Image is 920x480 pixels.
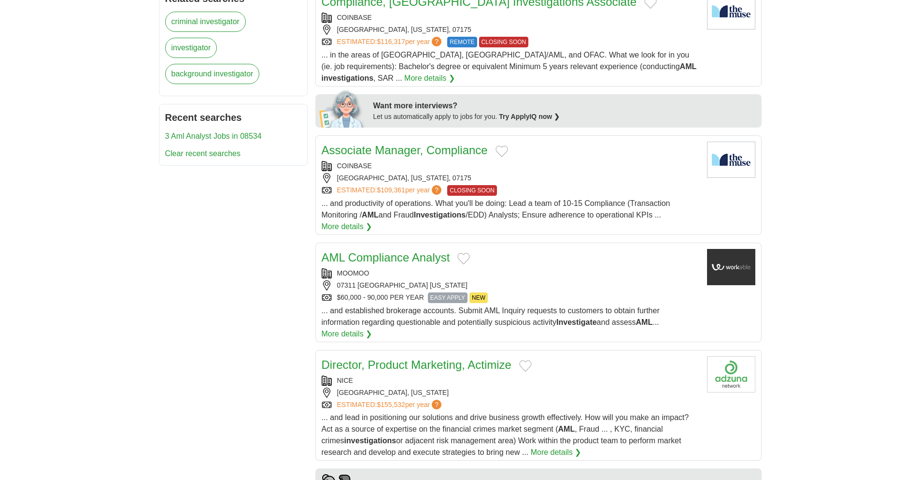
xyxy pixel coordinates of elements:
[165,64,260,84] a: background investigator
[469,292,488,303] span: NEW
[432,37,441,46] span: ?
[322,358,511,371] a: Director, Product Marketing, Actimize
[322,173,699,183] div: [GEOGRAPHIC_DATA], [US_STATE], 07175
[636,318,653,326] strong: AML
[322,388,699,398] div: [GEOGRAPHIC_DATA], [US_STATE]
[479,37,529,47] span: CLOSING SOON
[707,356,755,393] img: Company logo
[322,199,670,219] span: ... and productivity of operations. What you'll be doing: Lead a team of 10-15 Compliance (Transa...
[165,132,262,140] a: 3 Aml Analyst Jobs in 08534
[447,37,477,47] span: REMOTE
[165,38,217,58] a: investigator
[362,211,379,219] strong: AML
[457,253,470,264] button: Add to favorite jobs
[432,185,441,195] span: ?
[337,400,444,410] a: ESTIMATED:$155,532per year?
[373,112,756,122] div: Let us automatically apply to jobs for you.
[519,360,532,372] button: Add to favorite jobs
[707,142,755,178] img: Company logo
[337,37,444,47] a: ESTIMATED:$116,317per year?
[377,186,405,194] span: $109,361
[414,211,466,219] strong: Investigations
[322,251,450,264] a: AML Compliance Analyst
[322,292,699,303] div: $60,000 - 90,000 PER YEAR
[404,73,455,84] a: More details ❯
[322,280,699,291] div: 07311 [GEOGRAPHIC_DATA] [US_STATE]
[344,436,396,445] strong: investigations
[322,328,372,340] a: More details ❯
[495,145,508,157] button: Add to favorite jobs
[165,110,301,125] h2: Recent searches
[322,74,374,82] strong: investigations
[322,306,660,326] span: ... and established brokerage accounts. Submit AML Inquiry requests to customers to obtain furthe...
[322,161,699,171] div: COINBASE
[322,51,697,82] span: ... in the areas of [GEOGRAPHIC_DATA], [GEOGRAPHIC_DATA]/AML, and OFAC. What we look for in you (...
[432,400,441,409] span: ?
[680,62,697,71] strong: AML
[322,13,699,23] div: COINBASE
[428,292,467,303] span: EASY APPLY
[558,425,575,433] strong: AML
[377,38,405,45] span: $116,317
[707,249,755,285] img: Company logo
[337,185,444,196] a: ESTIMATED:$109,361per year?
[322,221,372,233] a: More details ❯
[322,144,488,157] a: Associate Manager, Compliance
[165,12,246,32] a: criminal investigator
[447,185,497,196] span: CLOSING SOON
[322,25,699,35] div: [GEOGRAPHIC_DATA], [US_STATE], 07175
[322,376,699,386] div: NICE
[322,413,689,456] span: ... and lead in positioning our solutions and drive business growth effectively. How will you mak...
[499,113,560,120] a: Try ApplyIQ now ❯
[165,149,241,158] a: Clear recent searches
[373,100,756,112] div: Want more interviews?
[556,318,597,326] strong: Investigate
[531,447,581,458] a: More details ❯
[319,89,366,128] img: apply-iq-scientist.png
[322,268,699,278] div: MOOMOO
[377,401,405,408] span: $155,532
